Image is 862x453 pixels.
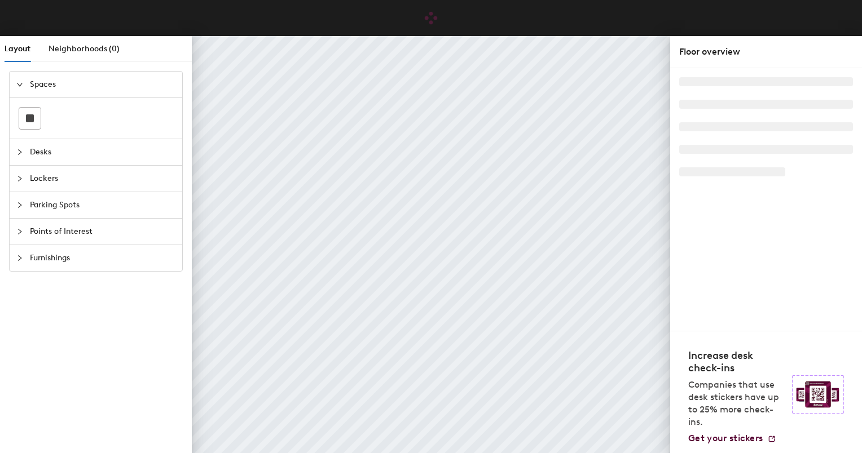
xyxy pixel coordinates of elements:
span: Furnishings [30,245,175,271]
p: Companies that use desk stickers have up to 25% more check-ins. [688,379,785,428]
span: Points of Interest [30,219,175,245]
span: collapsed [16,175,23,182]
span: Parking Spots [30,192,175,218]
span: Desks [30,139,175,165]
span: Neighborhoods (0) [49,44,120,54]
span: Spaces [30,72,175,97]
span: collapsed [16,202,23,208]
img: Sticker logo [792,375,844,414]
div: Floor overview [679,45,853,59]
span: collapsed [16,228,23,235]
span: expanded [16,81,23,88]
span: Layout [5,44,30,54]
span: Get your stickers [688,433,763,443]
span: Lockers [30,166,175,192]
a: Get your stickers [688,433,776,444]
h4: Increase desk check-ins [688,349,785,374]
span: collapsed [16,255,23,261]
span: collapsed [16,149,23,156]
